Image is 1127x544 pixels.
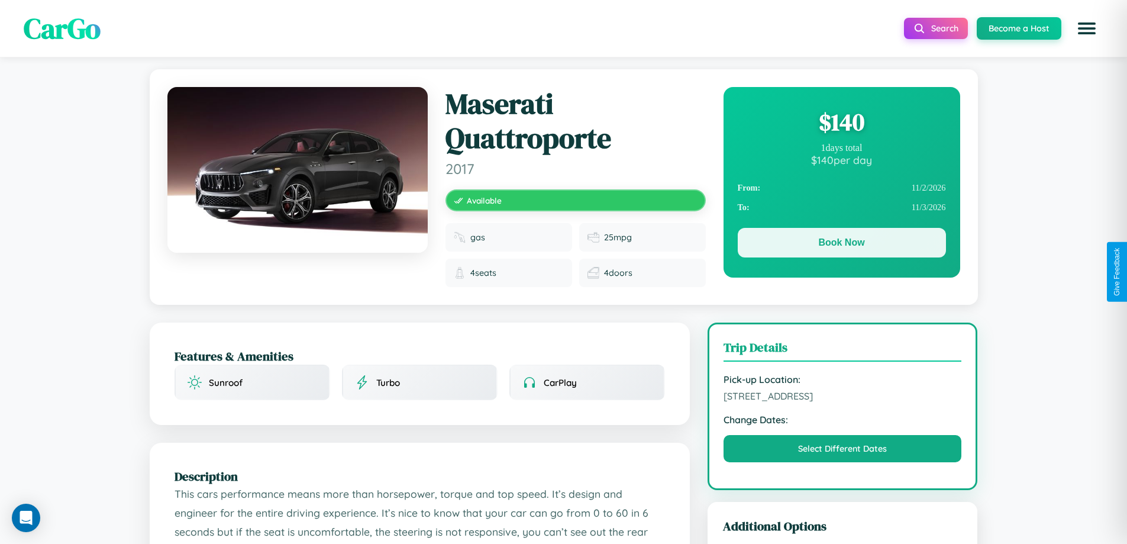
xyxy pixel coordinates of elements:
span: Search [931,23,958,34]
strong: Change Dates: [724,414,962,426]
span: Turbo [376,377,400,388]
img: Fuel efficiency [587,231,599,243]
img: Seats [454,267,466,279]
button: Book Now [738,228,946,257]
button: Become a Host [977,17,1061,40]
div: 1 days total [738,143,946,153]
button: Open menu [1070,12,1103,45]
img: Doors [587,267,599,279]
img: Fuel type [454,231,466,243]
strong: To: [738,202,750,213]
h2: Features & Amenities [175,347,665,365]
span: 2017 [445,160,706,178]
button: Select Different Dates [724,435,962,462]
span: 4 seats [470,268,496,278]
span: 25 mpg [604,232,632,243]
span: Available [467,195,502,205]
div: 11 / 3 / 2026 [738,198,946,217]
h3: Trip Details [724,339,962,362]
span: Sunroof [209,377,243,388]
div: $ 140 [738,106,946,138]
div: 11 / 2 / 2026 [738,178,946,198]
div: Open Intercom Messenger [12,504,40,532]
strong: Pick-up Location: [724,374,962,385]
h1: Maserati Quattroporte [445,87,706,155]
div: $ 140 per day [738,153,946,166]
img: Maserati Quattroporte 2017 [167,87,428,253]
h3: Additional Options [723,517,963,535]
h2: Description [175,468,665,485]
span: gas [470,232,485,243]
span: 4 doors [604,268,632,278]
div: Give Feedback [1113,248,1121,296]
span: [STREET_ADDRESS] [724,390,962,402]
span: CarGo [24,9,101,48]
button: Search [904,18,968,39]
strong: From: [738,183,761,193]
span: CarPlay [544,377,577,388]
